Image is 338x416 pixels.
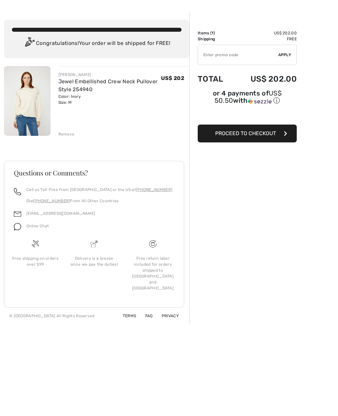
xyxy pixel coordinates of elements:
[14,210,21,218] img: email
[136,187,172,192] a: [PHONE_NUMBER]
[233,68,297,90] td: US$ 202.00
[12,37,182,50] div: Congratulations! Your order will be shipped for FREE!
[198,90,297,105] div: or 4 payments of with
[4,66,51,136] img: Jewel Embellished Crew Neck Pullover Style 254940
[198,30,233,36] td: Items ( )
[233,30,297,36] td: US$ 202.00
[233,36,297,42] td: Free
[115,314,136,318] a: Terms
[161,75,184,81] span: US$ 202
[26,211,95,216] a: [EMAIL_ADDRESS][DOMAIN_NAME]
[198,107,297,122] iframe: PayPal-paypal
[212,31,214,35] span: 1
[278,52,291,58] span: Apply
[149,240,156,247] img: Free shipping on orders over $99
[58,94,161,105] div: Color: Ivory Size: M
[26,187,172,193] p: Call us Toll-Free from [GEOGRAPHIC_DATA] or the US at
[129,255,177,291] div: Free return label included for orders shipped to [GEOGRAPHIC_DATA] and [GEOGRAPHIC_DATA]
[14,170,174,176] h3: Questions or Comments?
[32,240,39,247] img: Free shipping on orders over $99
[137,314,153,318] a: FAQ
[58,78,158,93] a: Jewel Embellished Crew Neck Pullover Style 254940
[34,199,70,203] a: [PHONE_NUMBER]
[198,90,297,107] div: or 4 payments ofUS$ 50.50withSezzle Click to learn more about Sezzle
[58,72,161,78] div: [PERSON_NAME]
[215,130,276,136] span: Proceed to Checkout
[26,224,49,228] span: Online Chat
[154,314,179,318] a: Privacy
[58,131,75,137] div: Remove
[70,255,118,267] div: Delivery is a breeze since we pay the duties!
[14,188,21,195] img: call
[11,255,59,267] div: Free shipping on orders over $99
[248,98,272,104] img: Sezzle
[9,313,95,319] div: © [GEOGRAPHIC_DATA] All Rights Reserved
[26,198,172,204] p: Dial From All Other Countries
[14,223,21,230] img: chat
[198,45,278,65] input: Promo code
[90,240,98,247] img: Delivery is a breeze since we pay the duties!
[23,37,36,50] img: Congratulation2.svg
[215,89,282,104] span: US$ 50.50
[198,68,233,90] td: Total
[198,125,297,142] button: Proceed to Checkout
[198,36,233,42] td: Shipping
